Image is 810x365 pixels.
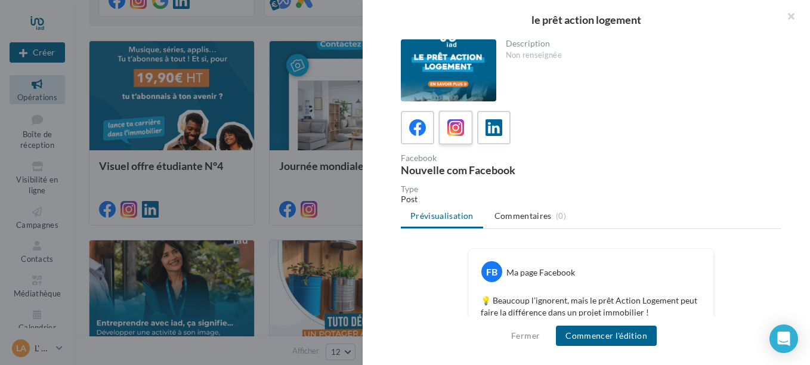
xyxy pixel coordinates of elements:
div: Nouvelle com Facebook [401,165,586,175]
div: le prêt action logement [382,14,791,25]
div: Description [506,39,772,48]
div: Post [401,193,781,205]
span: (0) [556,211,566,221]
div: Non renseignée [506,50,772,61]
button: Fermer [506,329,545,343]
button: Commencer l'édition [556,326,657,346]
span: Commentaires [494,210,552,222]
div: FB [481,261,502,282]
div: Facebook [401,154,586,162]
div: Open Intercom Messenger [769,324,798,353]
div: Ma page Facebook [506,267,575,279]
div: Type [401,185,781,193]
